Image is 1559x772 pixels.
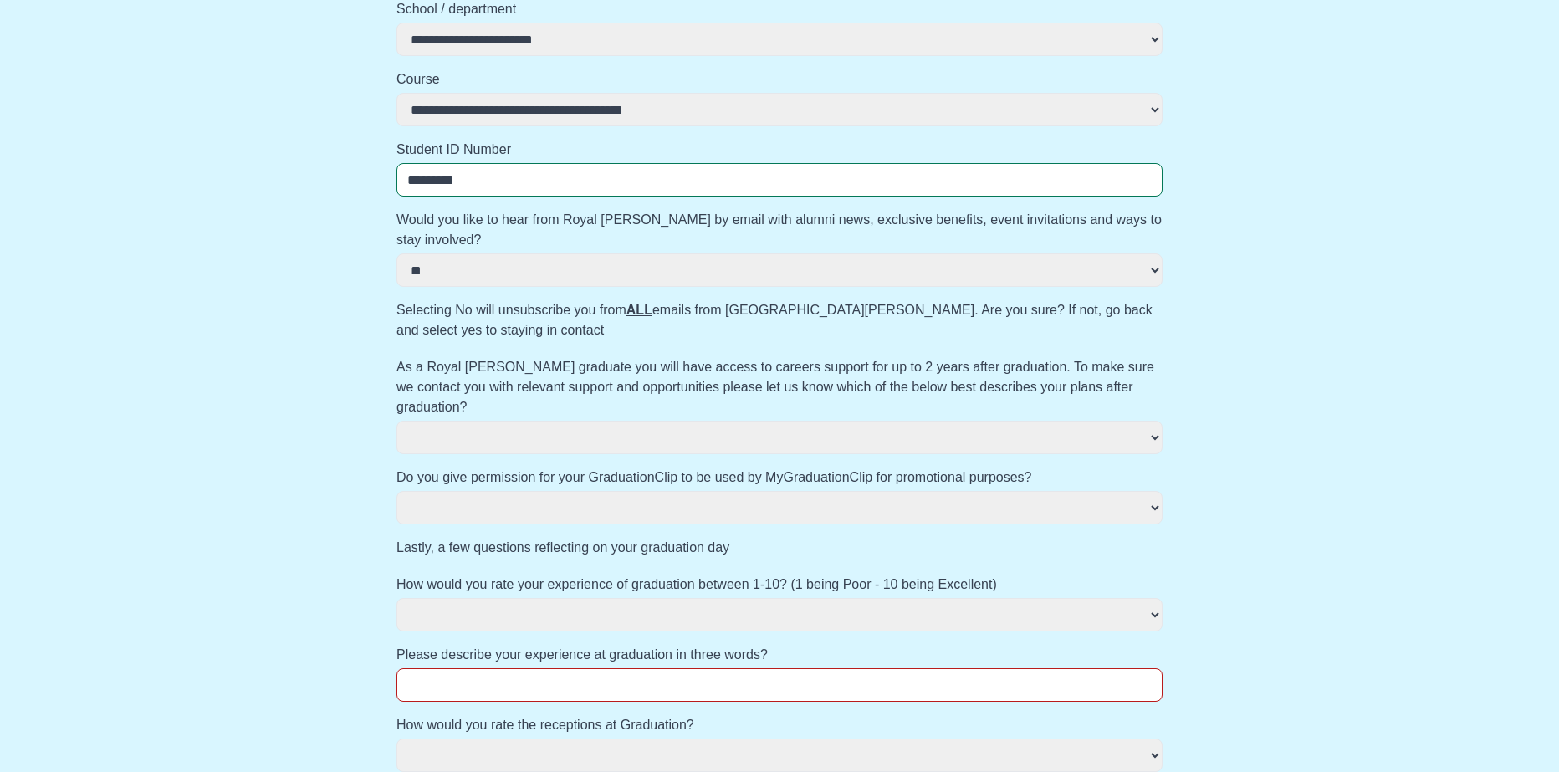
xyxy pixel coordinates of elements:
label: Course [396,69,1163,89]
label: As a Royal [PERSON_NAME] graduate you will have access to careers support for up to 2 years after... [396,357,1163,417]
label: Student ID Number [396,140,1163,160]
label: Do you give permission for your GraduationClip to be used by MyGraduationClip for promotional pur... [396,468,1163,488]
label: Would you like to hear from Royal [PERSON_NAME] by email with alumni news, exclusive benefits, ev... [396,210,1163,250]
label: How would you rate the receptions at Graduation? [396,715,1163,735]
label: Lastly, a few questions reflecting on your graduation day [396,538,1163,558]
u: ALL [626,303,652,317]
label: How would you rate your experience of graduation between 1-10? (1 being Poor - 10 being Excellent) [396,575,1163,595]
label: Please describe your experience at graduation in three words? [396,645,1163,665]
p: Selecting No will unsubscribe you from emails from [GEOGRAPHIC_DATA][PERSON_NAME]. Are you sure? ... [396,300,1163,340]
